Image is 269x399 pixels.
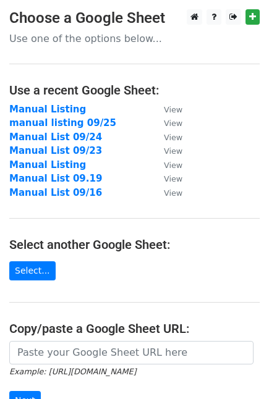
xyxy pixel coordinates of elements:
[9,117,116,128] a: manual listing 09/25
[9,367,136,376] small: Example: [URL][DOMAIN_NAME]
[9,261,56,280] a: Select...
[152,159,182,170] a: View
[9,145,102,156] a: Manual List 09/23
[9,83,260,98] h4: Use a recent Google Sheet:
[164,174,182,183] small: View
[152,104,182,115] a: View
[164,188,182,198] small: View
[152,187,182,198] a: View
[164,105,182,114] small: View
[164,146,182,156] small: View
[9,32,260,45] p: Use one of the options below...
[9,237,260,252] h4: Select another Google Sheet:
[9,9,260,27] h3: Choose a Google Sheet
[152,117,182,128] a: View
[152,173,182,184] a: View
[164,119,182,128] small: View
[164,133,182,142] small: View
[152,132,182,143] a: View
[164,161,182,170] small: View
[152,145,182,156] a: View
[9,341,254,364] input: Paste your Google Sheet URL here
[9,187,102,198] a: Manual List 09/16
[9,173,102,184] a: Manual List 09.19
[9,132,102,143] a: Manual List 09/24
[9,159,86,170] a: Manual Listing
[9,321,260,336] h4: Copy/paste a Google Sheet URL:
[9,104,86,115] a: Manual Listing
